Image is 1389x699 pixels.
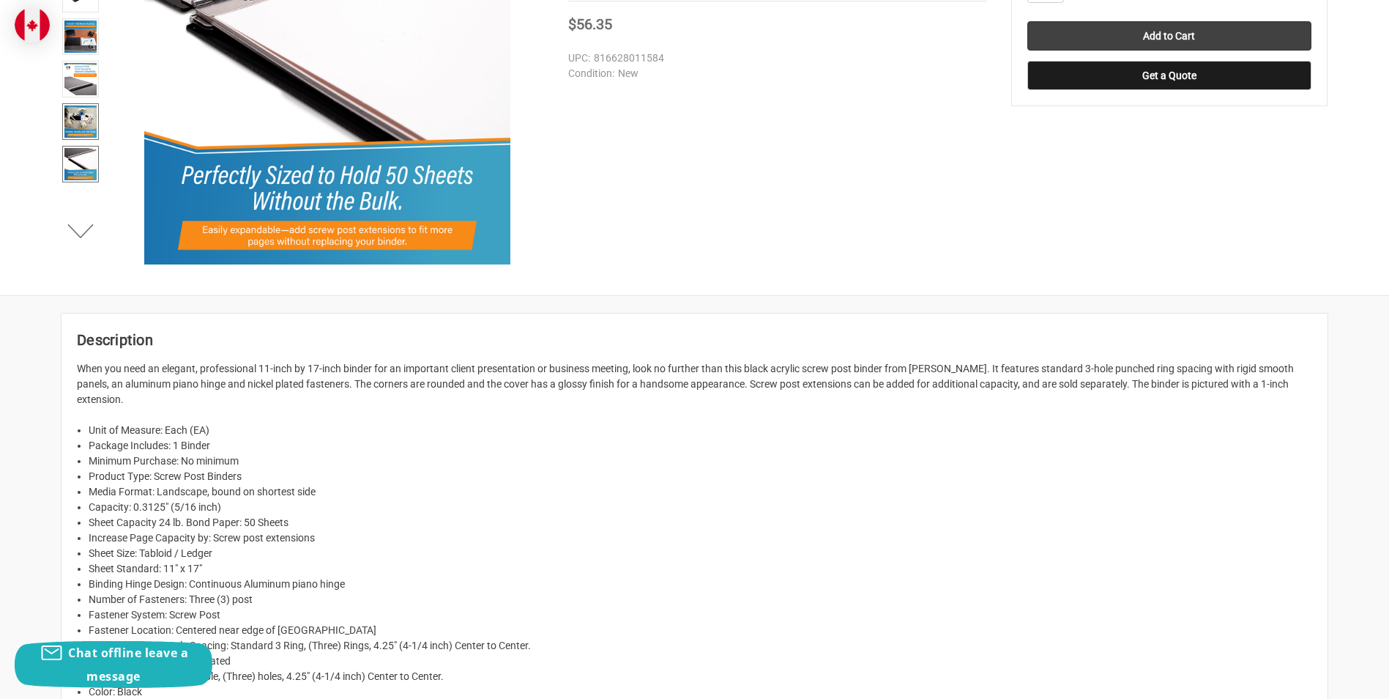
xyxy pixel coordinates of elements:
[89,607,1312,623] li: Fastener System: Screw Post
[64,148,97,180] img: 11x17 Screw Post Binder Acrylic Panel with fixed posts Black
[568,66,980,81] dd: New
[89,577,1312,592] li: Binding Hinge Design: Continuous Aluminum piano hinge
[77,329,1312,351] h2: Description
[59,216,103,245] button: Next
[89,654,1312,669] li: Fastener Material: Nickle plated
[89,438,1312,454] li: Package Includes: 1 Binder
[89,546,1312,561] li: Sheet Size: Tabloid / Ledger
[89,484,1312,500] li: Media Format: Landscape, bound on shortest side
[68,645,188,684] span: Chat offline leave a message
[15,7,50,42] img: duty and tax information for Canada
[89,561,1312,577] li: Sheet Standard: 11" x 17"
[89,530,1312,546] li: Increase Page Capacity by: Screw post extensions
[568,51,980,66] dd: 816628011584
[89,592,1312,607] li: Number of Fasteners: Three (3) post
[568,66,614,81] dt: Condition:
[89,423,1312,438] li: Unit of Measure: Each (EA)
[568,51,590,66] dt: UPC:
[89,454,1312,469] li: Minimum Purchase: No minimum
[89,638,1312,654] li: Fastener System Hole Spacing: Standard 3 Ring, (Three) Rings, 4.25" (4-1/4 inch) Center to Center.
[77,361,1312,407] p: When you need an elegant, professional 11-inch by 17-inch binder for an important client presenta...
[1027,21,1311,51] input: Add to Cart
[1027,61,1311,90] button: Get a Quote
[64,21,97,53] img: Ruby Paulina 11x17 1" Angle-D Ring, White Acrylic Binder (515180)
[89,500,1312,515] li: Capacity: 0.3125" (5/16 inch)
[89,623,1312,638] li: Fastener Location: Centered near edge of [GEOGRAPHIC_DATA]
[89,669,1312,684] li: Hole Design: Standard 3 hole, (Three) holes, 4.25" (4-1/4 inch) Center to Center.
[15,641,212,688] button: Chat offline leave a message
[64,63,97,95] img: 11x17 Screw Post Binder Acrylic Panel with fixed posts Black
[64,106,97,138] img: 11x17 Screw Post Binder Acrylic Panel with fixed posts Black
[568,15,612,33] span: $56.35
[89,515,1312,530] li: Sheet Capacity 24 lb. Bond Paper: 50 Sheets
[89,469,1312,484] li: Product Type: Screw Post Binders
